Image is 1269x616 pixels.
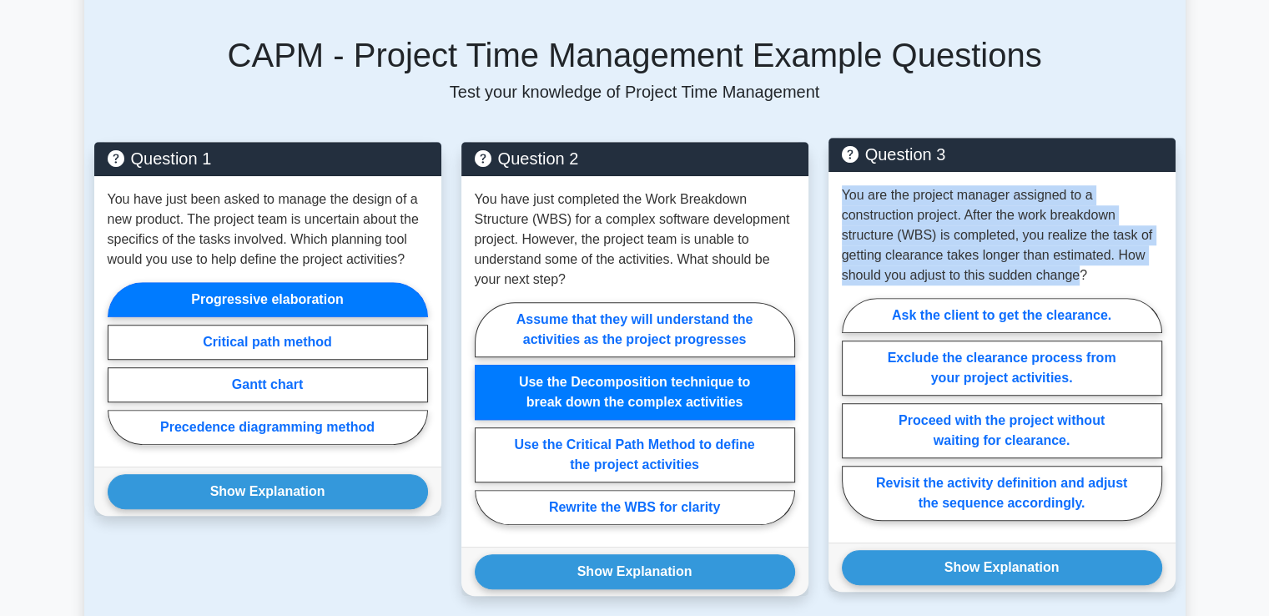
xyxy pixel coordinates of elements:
label: Progressive elaboration [108,282,428,317]
label: Revisit the activity definition and adjust the sequence accordingly. [842,466,1162,521]
p: You have just completed the Work Breakdown Structure (WBS) for a complex software development pro... [475,189,795,290]
h5: Question 2 [475,149,795,169]
p: Test your knowledge of Project Time Management [94,82,1176,102]
label: Rewrite the WBS for clarity [475,490,795,525]
label: Assume that they will understand the activities as the project progresses [475,302,795,357]
label: Use the Decomposition technique to break down the complex activities [475,365,795,420]
h5: Question 3 [842,144,1162,164]
label: Ask the client to get the clearance. [842,298,1162,333]
label: Precedence diagramming method [108,410,428,445]
button: Show Explanation [108,474,428,509]
label: Proceed with the project without waiting for clearance. [842,403,1162,458]
label: Gantt chart [108,367,428,402]
label: Use the Critical Path Method to define the project activities [475,427,795,482]
h5: CAPM - Project Time Management Example Questions [94,35,1176,75]
h5: Question 1 [108,149,428,169]
p: You have just been asked to manage the design of a new product. The project team is uncertain abo... [108,189,428,270]
label: Critical path method [108,325,428,360]
button: Show Explanation [475,554,795,589]
button: Show Explanation [842,550,1162,585]
label: Exclude the clearance process from your project activities. [842,341,1162,396]
p: You are the project manager assigned to a construction project. After the work breakdown structur... [842,185,1162,285]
